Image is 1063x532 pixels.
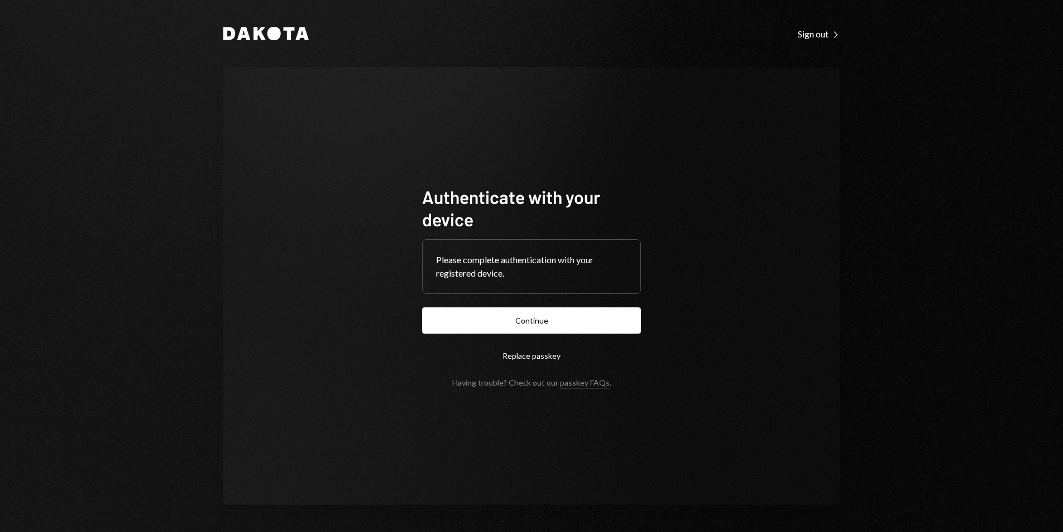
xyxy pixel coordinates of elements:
[422,343,641,369] button: Replace passkey
[560,378,610,388] a: passkey FAQs
[422,307,641,334] button: Continue
[798,27,840,40] a: Sign out
[798,28,840,40] div: Sign out
[452,378,611,387] div: Having trouble? Check out our .
[436,253,627,280] div: Please complete authentication with your registered device.
[422,186,641,230] h1: Authenticate with your device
